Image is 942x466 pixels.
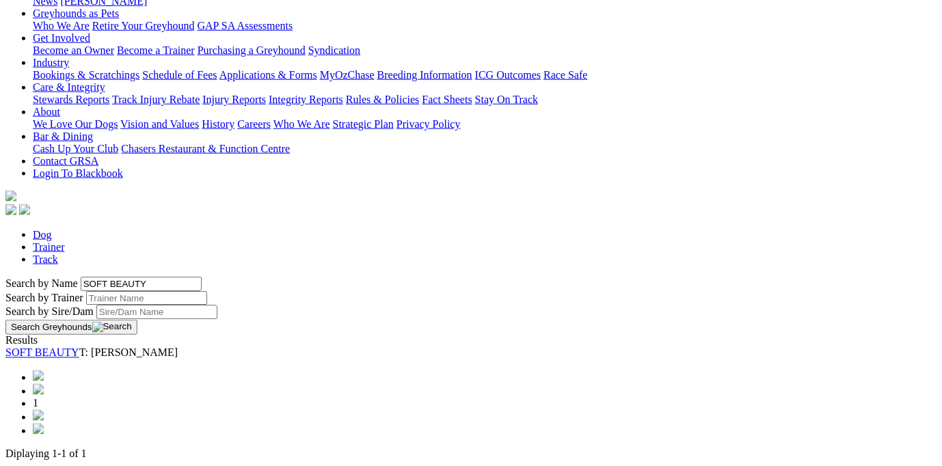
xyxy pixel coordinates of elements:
[333,118,394,130] a: Strategic Plan
[198,44,306,56] a: Purchasing a Greyhound
[33,69,139,81] a: Bookings & Scratchings
[346,94,420,105] a: Rules & Policies
[5,191,16,202] img: logo-grsa-white.png
[33,241,65,253] a: Trainer
[33,131,93,142] a: Bar & Dining
[33,167,123,179] a: Login To Blackbook
[33,106,60,118] a: About
[142,69,217,81] a: Schedule of Fees
[5,292,83,303] label: Search by Trainer
[5,448,937,461] p: Diplaying 1-1 of 1
[5,320,137,335] button: Search Greyhounds
[269,94,343,105] a: Integrity Reports
[33,8,119,19] a: Greyhounds as Pets
[33,32,90,44] a: Get Involved
[121,143,290,154] a: Chasers Restaurant & Function Centre
[33,57,69,68] a: Industry
[96,305,217,320] input: Search by Sire/Dam name
[33,118,937,131] div: About
[33,94,937,106] div: Care & Integrity
[475,94,538,105] a: Stay On Track
[377,69,472,81] a: Breeding Information
[117,44,195,56] a: Become a Trainer
[396,118,461,130] a: Privacy Policy
[33,398,38,409] span: 1
[5,204,16,215] img: facebook.svg
[33,424,44,435] img: chevrons-right-pager-blue.svg
[92,322,132,333] img: Search
[92,20,195,31] a: Retire Your Greyhound
[543,69,587,81] a: Race Safe
[5,335,937,347] div: Results
[33,69,937,81] div: Industry
[33,384,44,395] img: chevron-left-pager-blue.svg
[120,118,199,130] a: Vision and Values
[202,118,234,130] a: History
[5,277,78,289] label: Search by Name
[33,44,937,57] div: Get Involved
[33,253,58,265] a: Track
[273,118,330,130] a: Who We Are
[219,69,317,81] a: Applications & Forms
[19,204,30,215] img: twitter.svg
[86,291,207,305] input: Search by Trainer name
[308,44,360,56] a: Syndication
[33,229,52,241] a: Dog
[33,410,44,421] img: chevron-right-pager-blue.svg
[112,94,200,105] a: Track Injury Rebate
[33,20,90,31] a: Who We Are
[202,94,266,105] a: Injury Reports
[33,94,109,105] a: Stewards Reports
[33,20,937,32] div: Greyhounds as Pets
[5,306,94,318] label: Search by Sire/Dam
[237,118,271,130] a: Careers
[33,370,44,381] img: chevrons-left-pager-blue.svg
[475,69,541,81] a: ICG Outcomes
[33,118,118,130] a: We Love Our Dogs
[33,143,118,154] a: Cash Up Your Club
[422,94,472,105] a: Fact Sheets
[33,155,98,167] a: Contact GRSA
[198,20,293,31] a: GAP SA Assessments
[33,44,114,56] a: Become an Owner
[5,347,937,359] div: T: [PERSON_NAME]
[320,69,375,81] a: MyOzChase
[33,143,937,155] div: Bar & Dining
[5,347,79,359] a: SOFT BEAUTY
[33,81,105,93] a: Care & Integrity
[81,277,202,291] input: Search by Greyhound name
